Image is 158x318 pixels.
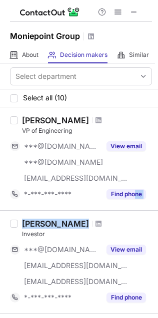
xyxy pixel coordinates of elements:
span: [EMAIL_ADDRESS][DOMAIN_NAME] [24,277,128,286]
span: ***@[DOMAIN_NAME] [24,142,100,151]
span: Decision makers [60,51,107,59]
button: Reveal Button [106,189,146,199]
div: [PERSON_NAME] [22,219,89,229]
span: ***@[DOMAIN_NAME] [24,245,100,254]
div: VP of Engineering [22,126,152,135]
span: Select all (10) [23,94,67,102]
button: Reveal Button [106,245,146,255]
span: Similar [129,51,149,59]
span: ***@[DOMAIN_NAME] [24,158,103,167]
span: About [22,51,38,59]
button: Reveal Button [106,293,146,303]
div: [PERSON_NAME] [22,115,89,125]
span: [EMAIL_ADDRESS][DOMAIN_NAME] [24,174,128,183]
img: ContactOut v5.3.10 [20,6,80,18]
div: Investor [22,230,152,239]
div: Select department [15,71,76,81]
h1: Moniepoint Group [10,30,80,42]
span: [EMAIL_ADDRESS][DOMAIN_NAME] [24,261,128,270]
button: Reveal Button [106,141,146,151]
